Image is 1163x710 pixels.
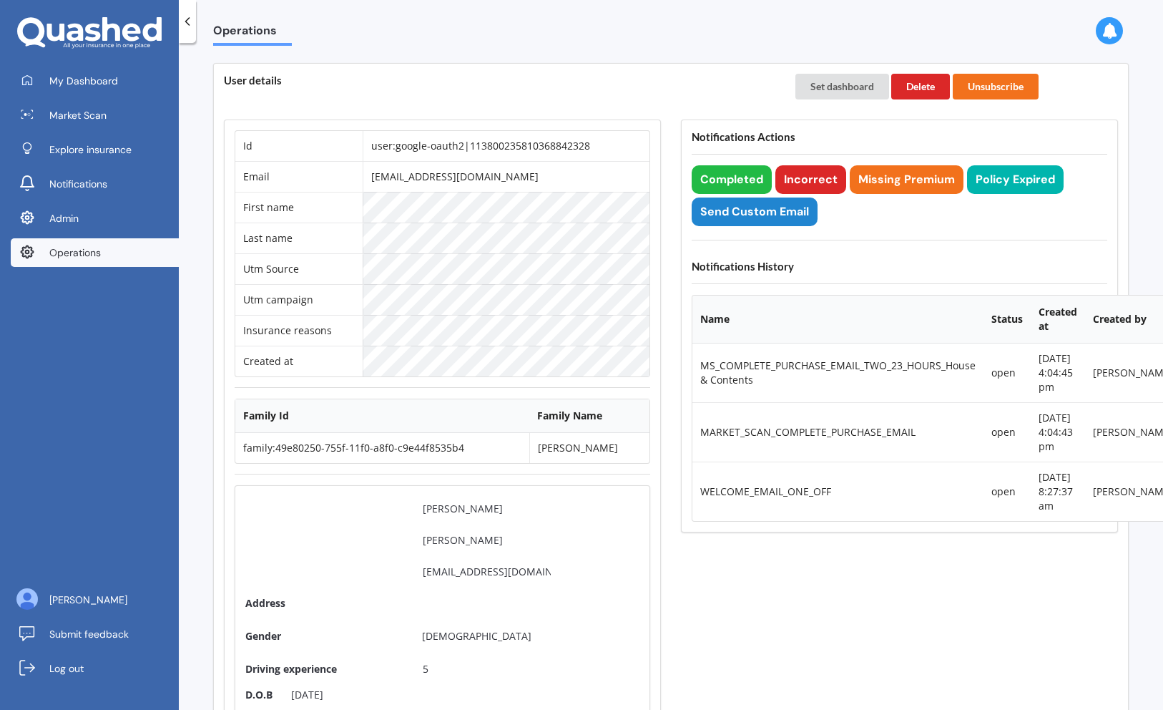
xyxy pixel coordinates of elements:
td: [PERSON_NAME] [529,433,649,463]
td: Last name [235,223,363,253]
button: Send Custom Email [692,198,818,226]
th: Family Name [529,399,649,433]
td: First name [235,192,363,223]
span: Driving experience [245,662,403,676]
td: [DATE] 4:04:43 pm [1031,402,1085,462]
td: open [983,462,1031,521]
button: Completed [692,165,772,194]
img: ALV-UjU6YHOUIM1AGx_4vxbOkaOq-1eqc8a3URkVIJkc_iWYmQ98kTe7fc9QMVOBV43MoXmOPfWPN7JjnmUwLuIGKVePaQgPQ... [16,588,38,610]
td: Email [235,161,363,192]
span: Admin [49,211,79,225]
td: open [983,344,1031,402]
h4: Notifications History [692,260,1107,273]
a: My Dashboard [11,67,179,95]
th: Status [983,296,1031,344]
td: MS_COMPLETE_PURCHASE_EMAIL_TWO_23_HOURS_House & Contents [692,344,983,402]
span: Operations [49,245,101,260]
button: Unsubscribe [953,74,1039,99]
span: Explore insurance [49,142,132,157]
span: Submit feedback [49,627,129,641]
a: Market Scan [11,101,179,130]
input: Address [410,590,564,616]
td: Id [235,131,363,161]
a: Log out [11,654,179,683]
td: Utm Source [235,253,363,284]
td: family:49e80250-755f-11f0-a8f0-c9e44f8535b4 [235,433,529,463]
td: [EMAIL_ADDRESS][DOMAIN_NAME] [363,161,649,192]
a: Operations [11,238,179,267]
span: Notifications [49,177,107,191]
a: Explore insurance [11,135,179,164]
td: Created at [235,346,363,376]
span: My Dashboard [49,74,118,88]
span: Market Scan [49,108,107,122]
td: [DATE] 4:04:45 pm [1031,344,1085,402]
button: Delete [891,74,950,99]
div: D.O.B [245,688,273,702]
h4: Notifications Actions [692,130,1107,144]
a: Submit feedback [11,620,179,648]
td: user:google-oauth2|113800235810368842328 [363,131,649,161]
input: Driving experience [410,656,564,682]
td: WELCOME_EMAIL_ONE_OFF [692,462,983,521]
div: [DATE] [280,688,335,702]
td: Insurance reasons [235,315,363,346]
span: Log out [49,661,84,676]
td: [DATE] 8:27:37 am [1031,462,1085,521]
td: open [983,402,1031,462]
td: MARKET_SCAN_COMPLETE_PURCHASE_EMAIL [692,402,983,462]
a: [PERSON_NAME] [11,585,179,614]
td: Utm campaign [235,284,363,315]
a: Admin [11,204,179,233]
button: Policy Expired [967,165,1064,194]
th: Family Id [235,399,529,433]
span: Address [245,596,403,611]
span: Gender [245,629,281,643]
th: Name [692,296,983,344]
button: Missing Premium [850,165,963,194]
span: Operations [213,24,292,43]
th: Created at [1031,296,1085,344]
h4: User details [224,74,775,87]
button: Incorrect [775,165,846,194]
button: Set dashboard [795,74,889,99]
a: Notifications [11,170,179,198]
span: [PERSON_NAME] [49,593,127,607]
